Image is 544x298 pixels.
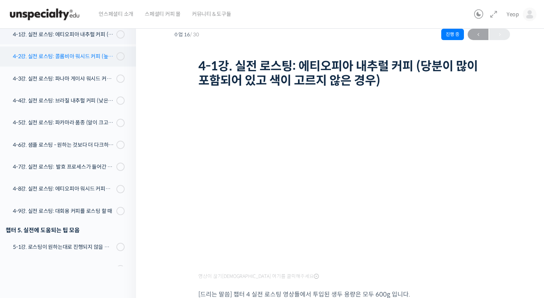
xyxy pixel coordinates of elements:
[174,32,199,37] span: 수업 16
[13,141,114,149] div: 4-6강. 샘플 로스팅 - 원하는 것보다 더 다크하게 로스팅 하는 이유
[507,11,519,18] span: Yeop
[13,30,114,39] div: 4-1강. 실전 로스팅: 에티오피아 내추럴 커피 (당분이 많이 포함되어 있고 색이 고르지 않은 경우)
[13,163,114,171] div: 4-7강. 실전 로스팅: 발효 프로세스가 들어간 커피를 필터용으로 로스팅 할 때
[13,96,114,105] div: 4-4강. 실전 로스팅: 브라질 내추럴 커피 (낮은 고도에서 재배되어 당분과 밀도가 낮은 경우)
[13,52,114,61] div: 4-2강. 실전 로스팅: 콜롬비아 워시드 커피 (높은 밀도와 수분율 때문에 1차 크랙에서 많은 수분을 방출하는 경우)
[69,247,78,253] span: 대화
[198,273,319,279] span: 영상이 끊기[DEMOGRAPHIC_DATA] 여기를 클릭해주세요
[117,247,126,253] span: 설정
[13,185,114,193] div: 4-8강. 실전 로스팅: 에티오피아 워시드 커피를 에스프레소용으로 로스팅 할 때
[97,235,145,254] a: 설정
[6,225,125,235] div: 챕터 5. 실전에 도움되는 팁 모음
[468,29,488,40] span: ←
[441,29,464,40] div: 진행 중
[190,31,199,38] span: / 30
[50,235,97,254] a: 대화
[13,74,114,83] div: 4-3강. 실전 로스팅: 파나마 게이샤 워시드 커피 (플레이버 프로파일이 로스팅하기 까다로운 경우)
[468,29,488,40] a: ←이전
[13,118,114,127] div: 4-5강. 실전 로스팅: 파카마라 품종 (알이 크고 산지에서 건조가 고르게 되기 힘든 경우)
[2,235,50,254] a: 홈
[198,59,485,88] h1: 4-1강. 실전 로스팅: 에티오피아 내추럴 커피 (당분이 많이 포함되어 있고 색이 고르지 않은 경우)
[13,207,114,215] div: 4-9강. 실전 로스팅: 대회용 커피를 로스팅 할 때
[13,243,114,251] div: 5-1강. 로스팅이 원하는대로 진행되지 않을 때, 일관성이 떨어질 때
[24,247,28,253] span: 홈
[13,265,114,273] div: 5-2강. 과거의 로스팅 프로파일을 레퍼런스 삼아 리뷰하는 방법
